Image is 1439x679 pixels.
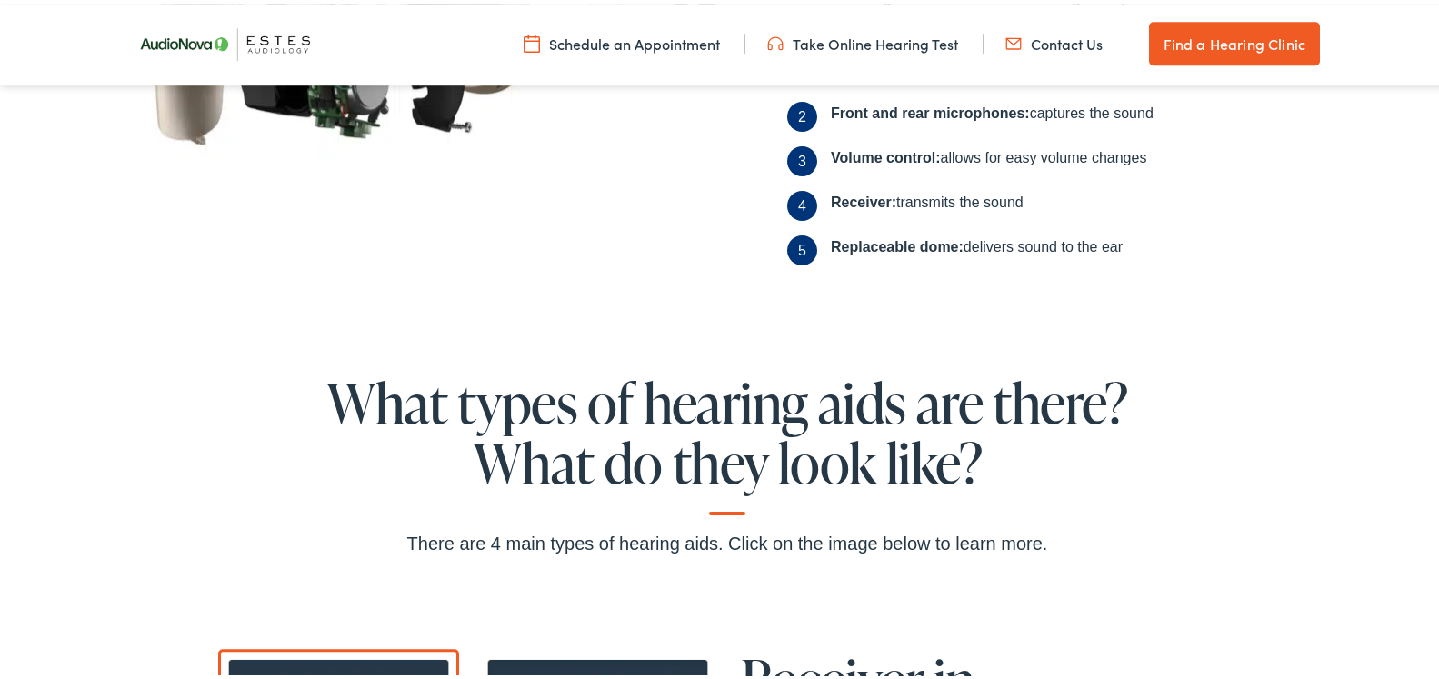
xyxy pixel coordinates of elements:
[787,232,817,262] span: 5
[831,232,1123,262] div: delivers sound to the ear
[831,98,1154,128] div: captures the sound
[1005,30,1022,50] img: utility icon
[831,235,964,251] b: Replaceable dome:
[58,369,1396,512] h2: What types of hearing aids are there? What do they look like?
[831,102,1030,117] b: Front and rear microphones:
[767,30,958,50] a: Take Online Hearing Test
[831,187,1024,217] div: transmits the sound
[58,525,1396,554] div: There are 4 main types of hearing aids. Click on the image below to learn more.
[1149,18,1320,62] a: Find a Hearing Clinic
[787,143,817,173] span: 3
[831,191,896,206] b: Receiver:
[787,187,817,217] span: 4
[1005,30,1103,50] a: Contact Us
[767,30,784,50] img: utility icon
[524,30,540,50] img: utility icon
[524,30,720,50] a: Schedule an Appointment
[831,146,941,162] b: Volume control:
[787,98,817,128] span: 2
[831,143,1146,173] div: allows for easy volume changes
